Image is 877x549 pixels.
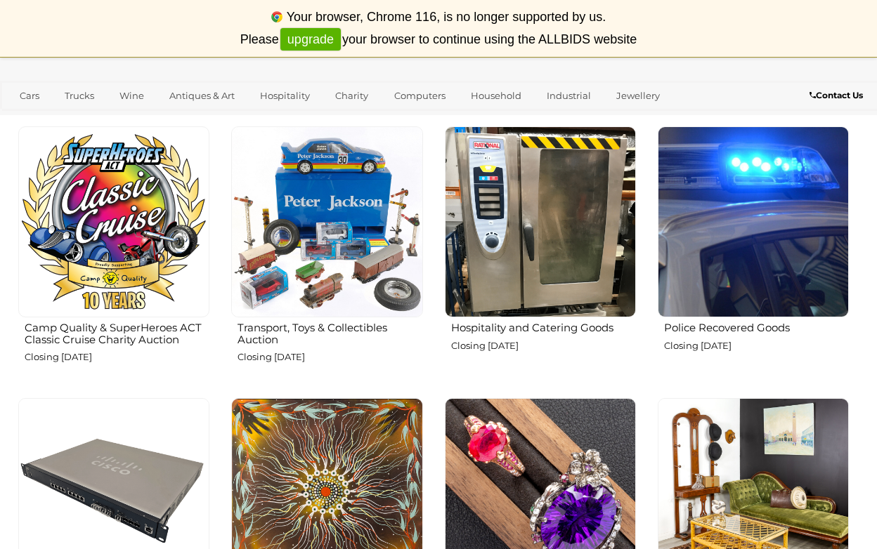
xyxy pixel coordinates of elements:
a: Cars [11,84,48,107]
a: Jewellery [607,84,669,107]
a: Industrial [538,84,600,107]
h2: Police Recovered Goods [664,319,849,334]
a: Police Recovered Goods Closing [DATE] [657,126,849,387]
h2: Camp Quality & SuperHeroes ACT Classic Cruise Charity Auction [25,319,209,345]
a: Contact Us [810,88,866,103]
a: Hospitality and Catering Goods Closing [DATE] [444,126,636,387]
a: Hospitality [251,84,319,107]
p: Closing [DATE] [238,349,422,365]
p: Closing [DATE] [451,338,636,354]
a: [GEOGRAPHIC_DATA] [117,107,235,131]
a: Transport, Toys & Collectibles Auction Closing [DATE] [230,126,422,387]
img: Hospitality and Catering Goods [445,126,636,317]
h2: Transport, Toys & Collectibles Auction [238,319,422,345]
a: Wine [110,84,153,107]
a: Trucks [56,84,103,107]
a: upgrade [280,28,341,51]
a: Charity [326,84,377,107]
a: Household [462,84,531,107]
b: Contact Us [810,90,863,100]
img: Transport, Toys & Collectibles Auction [231,126,422,317]
img: Police Recovered Goods [658,126,849,317]
p: Closing [DATE] [25,349,209,365]
a: Computers [385,84,455,107]
h2: Hospitality and Catering Goods [451,319,636,334]
a: Antiques & Art [160,84,244,107]
p: Closing [DATE] [664,338,849,354]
